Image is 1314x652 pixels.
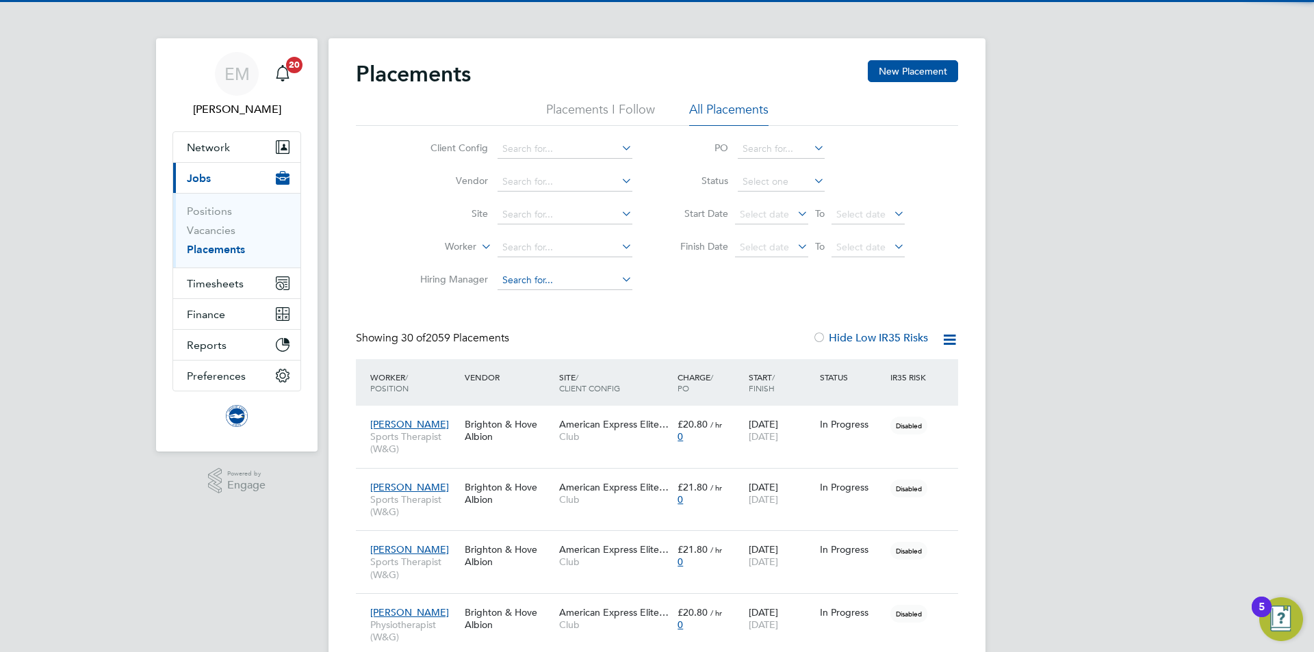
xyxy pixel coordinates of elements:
span: To [811,205,829,222]
span: Select date [740,241,789,253]
label: PO [667,142,728,154]
span: [PERSON_NAME] [370,481,449,493]
div: In Progress [820,481,884,493]
span: Select date [740,208,789,220]
div: [DATE] [745,474,816,512]
button: Preferences [173,361,300,391]
button: Open Resource Center, 5 new notifications [1259,597,1303,641]
input: Search for... [498,271,632,290]
span: American Express Elite… [559,481,669,493]
label: Client Config [409,142,488,154]
div: Charge [674,365,745,400]
a: EM[PERSON_NAME] [172,52,301,118]
span: [DATE] [749,493,778,506]
span: EM [224,65,250,83]
a: [PERSON_NAME]Sports Therapist (W&G)Brighton & Hove AlbionAmerican Express Elite…Club£21.80 / hr0[... [367,473,958,485]
button: Network [173,132,300,162]
span: American Express Elite… [559,606,669,618]
div: [DATE] [745,411,816,449]
img: brightonandhovealbion-logo-retina.png [226,405,248,427]
div: IR35 Risk [887,365,934,389]
span: Club [559,556,671,568]
label: Site [409,207,488,220]
span: / hr [710,419,722,430]
span: / Finish [749,371,775,393]
span: Reports [187,339,227,352]
span: Network [187,141,230,154]
a: Vacancies [187,224,235,237]
label: Finish Date [667,240,728,252]
label: Hide Low IR35 Risks [812,331,928,345]
span: [PERSON_NAME] [370,418,449,430]
span: Club [559,618,671,631]
input: Select one [738,172,825,192]
span: Timesheets [187,277,244,290]
span: 0 [678,430,683,443]
span: / hr [710,545,722,555]
div: In Progress [820,418,884,430]
nav: Main navigation [156,38,318,452]
a: [PERSON_NAME]Sports Therapist (W&G)Brighton & Hove AlbionAmerican Express Elite…Club£20.80 / hr0[... [367,410,958,422]
span: Disabled [890,605,927,623]
div: Vendor [461,365,556,389]
div: Brighton & Hove Albion [461,411,556,449]
span: 0 [678,556,683,568]
div: Site [556,365,674,400]
span: Select date [836,241,886,253]
button: New Placement [868,60,958,82]
li: Placements I Follow [546,101,655,126]
span: [DATE] [749,430,778,443]
span: / hr [710,608,722,618]
span: To [811,237,829,255]
span: £20.80 [678,606,708,618]
div: [DATE] [745,536,816,575]
span: Select date [836,208,886,220]
span: 0 [678,493,683,506]
a: [PERSON_NAME]Physiotherapist (W&G)Brighton & Hove AlbionAmerican Express Elite…Club£20.80 / hr0[D... [367,599,958,610]
div: Status [816,365,888,389]
div: Jobs [173,193,300,268]
span: [DATE] [749,556,778,568]
span: Club [559,493,671,506]
div: 5 [1259,607,1265,625]
input: Search for... [498,140,632,159]
span: Club [559,430,671,443]
span: 0 [678,618,683,631]
label: Status [667,174,728,187]
div: Brighton & Hove Albion [461,474,556,512]
span: 20 [286,57,302,73]
span: American Express Elite… [559,543,669,556]
div: Brighton & Hove Albion [461,536,556,575]
span: Sports Therapist (W&G) [370,493,458,518]
span: Disabled [890,417,927,434]
span: Finance [187,308,225,321]
li: All Placements [689,101,769,126]
span: Jobs [187,172,211,185]
label: Vendor [409,174,488,187]
span: Disabled [890,542,927,560]
button: Reports [173,330,300,360]
a: Positions [187,205,232,218]
a: Go to home page [172,405,301,427]
span: / Client Config [559,371,620,393]
span: / Position [370,371,409,393]
a: Placements [187,243,245,256]
div: In Progress [820,543,884,556]
h2: Placements [356,60,471,88]
div: Worker [367,365,461,400]
div: [DATE] [745,599,816,638]
span: Preferences [187,369,246,382]
button: Finance [173,299,300,329]
span: Sports Therapist (W&G) [370,556,458,580]
span: Powered by [227,468,266,480]
span: Engage [227,480,266,491]
span: [PERSON_NAME] [370,606,449,618]
input: Search for... [738,140,825,159]
span: / hr [710,482,722,493]
span: / PO [678,371,713,393]
a: Powered byEngage [208,468,266,494]
span: Physiotherapist (W&G) [370,618,458,643]
input: Search for... [498,238,632,257]
button: Jobs [173,163,300,193]
input: Search for... [498,172,632,192]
